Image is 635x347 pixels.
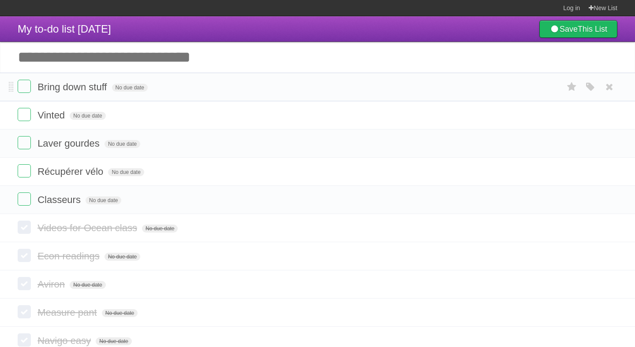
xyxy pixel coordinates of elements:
span: Navigo easy [37,335,93,346]
label: Done [18,221,31,234]
span: No due date [105,140,140,148]
span: No due date [102,309,138,317]
span: Aviron [37,279,67,290]
span: No due date [70,112,105,120]
label: Done [18,333,31,347]
label: Star task [564,80,580,94]
label: Done [18,164,31,177]
span: No due date [142,225,178,233]
label: Done [18,277,31,290]
span: No due date [108,168,144,176]
span: My to-do list [DATE] [18,23,111,35]
b: This List [578,25,607,33]
span: Econ readings [37,251,102,262]
span: Laver gourdes [37,138,102,149]
span: No due date [70,281,105,289]
span: No due date [86,196,121,204]
label: Done [18,108,31,121]
span: Bring down stuff [37,81,109,92]
span: Classeurs [37,194,83,205]
span: No due date [96,337,131,345]
span: No due date [105,253,140,261]
span: Measure pant [37,307,99,318]
label: Done [18,80,31,93]
span: Vinted [37,110,67,121]
label: Done [18,305,31,318]
span: No due date [112,84,148,92]
span: Récupérer vélo [37,166,105,177]
a: SaveThis List [539,20,617,38]
span: Videos for Ocean class [37,222,139,233]
label: Done [18,192,31,206]
label: Done [18,249,31,262]
label: Done [18,136,31,149]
